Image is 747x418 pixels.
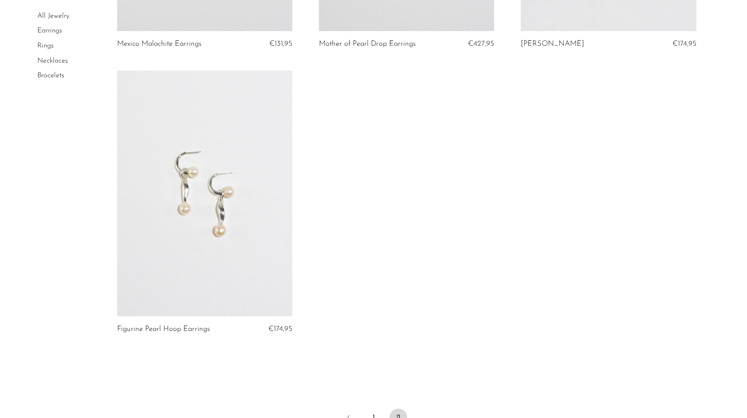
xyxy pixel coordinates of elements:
[319,40,416,48] a: Mother of Pearl Drop Earrings
[521,40,584,48] a: [PERSON_NAME]
[37,12,69,20] a: All Jewelry
[37,72,64,79] a: Bracelets
[37,42,54,49] a: Rings
[37,28,62,35] a: Earrings
[37,57,68,64] a: Necklaces
[117,325,210,333] a: Figurine Pearl Hoop Earrings
[117,40,201,48] a: Mexico Malachite Earrings
[268,325,292,333] span: €174,95
[269,40,292,48] span: €131,95
[672,40,696,48] span: €174,95
[468,40,494,48] span: €427,95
